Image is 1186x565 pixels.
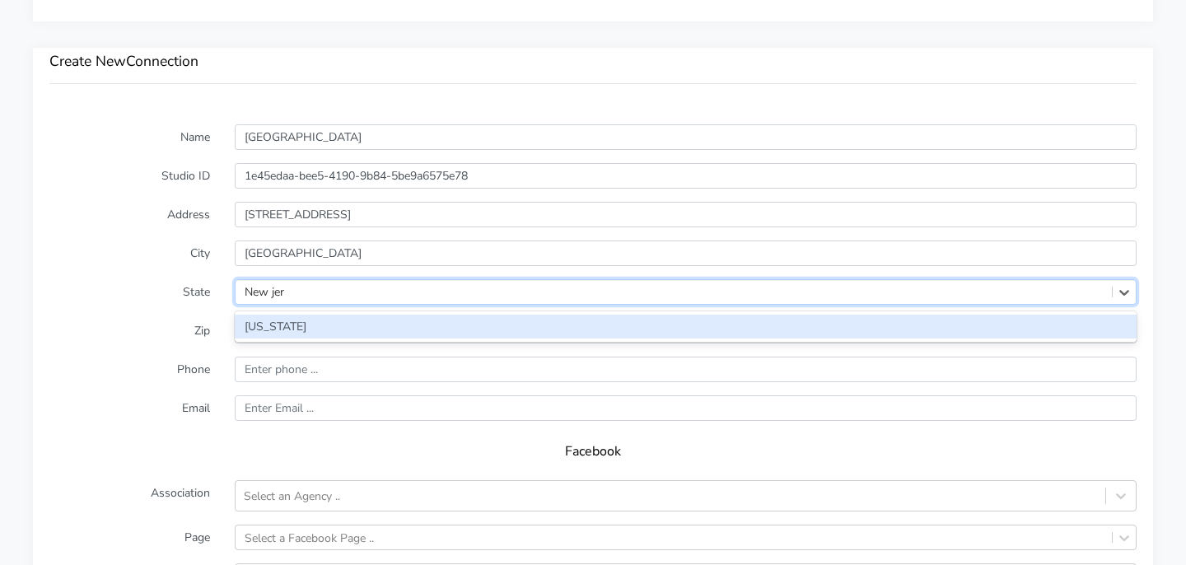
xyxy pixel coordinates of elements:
[235,395,1137,421] input: Enter Email ...
[235,202,1137,227] input: Enter Address ..
[49,53,1137,70] h3: Create New Connection
[37,240,222,266] label: City
[37,480,222,511] label: Association
[244,488,340,505] div: Select an Agency ..
[37,525,222,550] label: Page
[37,124,222,150] label: Name
[37,279,222,305] label: State
[235,163,1137,189] input: Enter the external ID ..
[37,202,222,227] label: Address
[235,315,1137,339] div: [US_STATE]
[235,240,1137,266] input: Enter the City ..
[235,124,1137,150] input: Enter Name ...
[37,318,222,343] label: Zip
[37,357,222,382] label: Phone
[37,163,222,189] label: Studio ID
[66,444,1120,460] h5: Facebook
[37,395,222,421] label: Email
[245,529,374,546] div: Select a Facebook Page ..
[235,357,1137,382] input: Enter phone ...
